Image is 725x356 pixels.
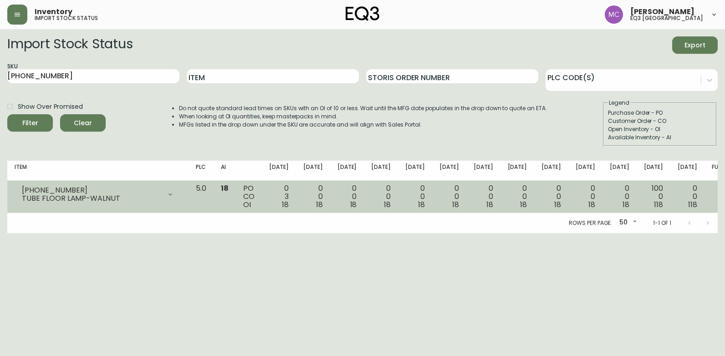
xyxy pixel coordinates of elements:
div: PO CO [243,184,255,209]
th: [DATE] [500,161,535,181]
th: PLC [189,161,214,181]
span: 18 [623,199,629,210]
span: 18 [282,199,289,210]
div: 0 0 [405,184,425,209]
div: 0 3 [269,184,289,209]
h5: import stock status [35,15,98,21]
th: [DATE] [364,161,398,181]
div: 0 0 [541,184,561,209]
span: 18 [486,199,493,210]
span: 18 [316,199,323,210]
th: [DATE] [637,161,671,181]
div: 0 0 [371,184,391,209]
span: Export [679,40,710,51]
th: [DATE] [670,161,705,181]
h2: Import Stock Status [7,36,133,54]
div: 0 0 [610,184,629,209]
span: 18 [520,199,527,210]
th: [DATE] [262,161,296,181]
span: 118 [688,199,697,210]
div: Customer Order - CO [608,117,712,125]
td: 5.0 [189,181,214,213]
div: 50 [616,215,638,230]
div: Purchase Order - PO [608,109,712,117]
span: 18 [418,199,425,210]
li: When looking at OI quantities, keep masterpacks in mind. [179,112,547,121]
p: 1-1 of 1 [653,219,671,227]
span: 118 [654,199,663,210]
div: 0 0 [439,184,459,209]
span: 18 [221,183,229,193]
li: Do not quote standard lead times on SKUs with an OI of 10 or less. Wait until the MFG date popula... [179,104,547,112]
li: MFGs listed in the drop down under the SKU are accurate and will align with Sales Portal. [179,121,547,129]
div: 100 0 [644,184,664,209]
legend: Legend [608,99,630,107]
div: TUBE FLOOR LAMP-WALNUT [22,194,161,203]
button: Export [672,36,718,54]
th: Item [7,161,189,181]
span: [PERSON_NAME] [630,8,694,15]
h5: eq3 [GEOGRAPHIC_DATA] [630,15,703,21]
img: logo [346,6,379,21]
span: Show Over Promised [18,102,83,112]
th: [DATE] [432,161,466,181]
p: Rows per page: [569,219,612,227]
span: 18 [554,199,561,210]
div: [PHONE_NUMBER] [22,186,161,194]
button: Clear [60,114,106,132]
th: [DATE] [602,161,637,181]
span: 18 [350,199,357,210]
img: 6dbdb61c5655a9a555815750a11666cc [605,5,623,24]
span: Clear [67,117,98,129]
span: 18 [588,199,595,210]
span: 18 [452,199,459,210]
div: Filter [22,117,38,129]
div: 0 0 [576,184,595,209]
span: OI [243,199,251,210]
th: [DATE] [398,161,432,181]
div: 0 0 [508,184,527,209]
div: Open Inventory - OI [608,125,712,133]
span: 18 [384,199,391,210]
div: 0 0 [337,184,357,209]
th: [DATE] [296,161,330,181]
th: [DATE] [534,161,568,181]
th: [DATE] [466,161,500,181]
div: 0 0 [678,184,697,209]
div: [PHONE_NUMBER]TUBE FLOOR LAMP-WALNUT [15,184,181,204]
span: Inventory [35,8,72,15]
div: 0 0 [474,184,493,209]
div: 0 0 [303,184,323,209]
th: [DATE] [568,161,602,181]
th: AI [214,161,236,181]
th: [DATE] [330,161,364,181]
div: Available Inventory - AI [608,133,712,142]
button: Filter [7,114,53,132]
